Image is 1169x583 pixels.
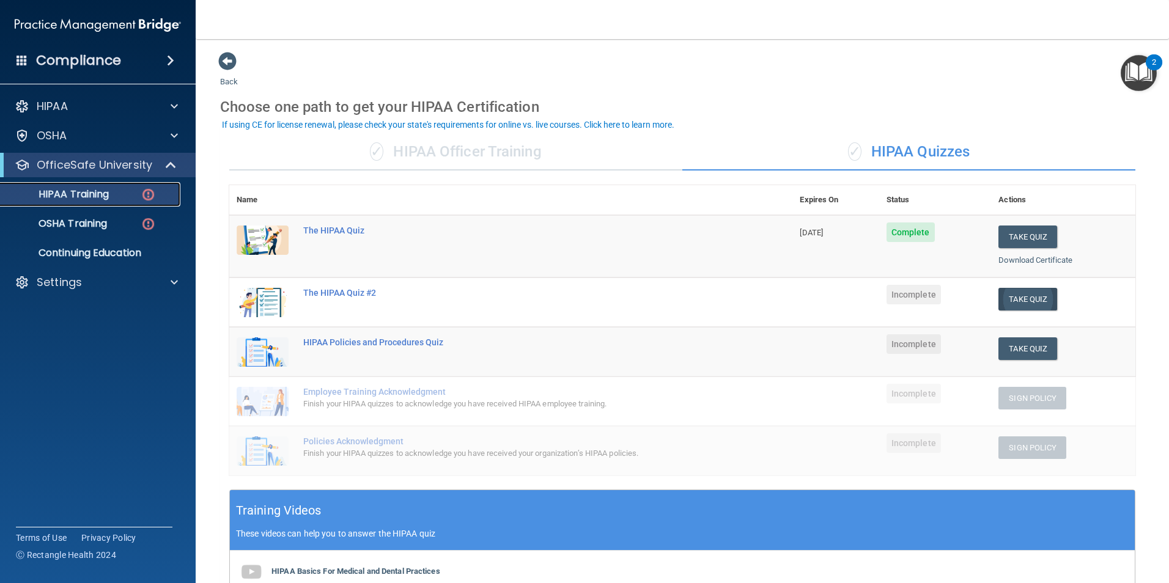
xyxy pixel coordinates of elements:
[15,158,177,172] a: OfficeSafe University
[998,387,1066,409] button: Sign Policy
[303,446,731,461] div: Finish your HIPAA quizzes to acknowledge you have received your organization’s HIPAA policies.
[887,285,941,304] span: Incomplete
[15,99,178,114] a: HIPAA
[303,288,731,298] div: The HIPAA Quiz #2
[236,529,1129,538] p: These videos can help you to answer the HIPAA quiz
[792,185,879,215] th: Expires On
[15,128,178,143] a: OSHA
[1152,62,1156,78] div: 2
[682,134,1135,170] div: HIPAA Quizzes
[15,275,178,290] a: Settings
[303,226,731,235] div: The HIPAA Quiz
[8,188,109,200] p: HIPAA Training
[887,384,941,403] span: Incomplete
[229,185,296,215] th: Name
[220,119,676,131] button: If using CE for license renewal, please check your state's requirements for online vs. live cours...
[998,226,1057,248] button: Take Quiz
[15,13,181,37] img: PMB logo
[303,337,731,347] div: HIPAA Policies and Procedures Quiz
[303,387,731,397] div: Employee Training Acknowledgment
[220,89,1145,125] div: Choose one path to get your HIPAA Certification
[998,436,1066,459] button: Sign Policy
[141,216,156,232] img: danger-circle.6113f641.png
[8,247,175,259] p: Continuing Education
[8,218,107,230] p: OSHA Training
[887,334,941,354] span: Incomplete
[37,99,68,114] p: HIPAA
[36,52,121,69] h4: Compliance
[370,142,383,161] span: ✓
[37,158,152,172] p: OfficeSafe University
[848,142,861,161] span: ✓
[998,337,1057,360] button: Take Quiz
[81,532,136,544] a: Privacy Policy
[998,255,1072,265] a: Download Certificate
[222,120,674,129] div: If using CE for license renewal, please check your state's requirements for online vs. live cours...
[303,436,731,446] div: Policies Acknowledgment
[303,397,731,411] div: Finish your HIPAA quizzes to acknowledge you have received HIPAA employee training.
[141,187,156,202] img: danger-circle.6113f641.png
[887,433,941,453] span: Incomplete
[879,185,992,215] th: Status
[887,222,935,242] span: Complete
[271,566,440,576] b: HIPAA Basics For Medical and Dental Practices
[16,549,116,561] span: Ⓒ Rectangle Health 2024
[1121,55,1157,91] button: Open Resource Center, 2 new notifications
[998,288,1057,310] button: Take Quiz
[991,185,1135,215] th: Actions
[37,275,82,290] p: Settings
[220,62,238,86] a: Back
[37,128,67,143] p: OSHA
[800,228,823,237] span: [DATE]
[236,500,322,521] h5: Training Videos
[229,134,682,170] div: HIPAA Officer Training
[16,532,67,544] a: Terms of Use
